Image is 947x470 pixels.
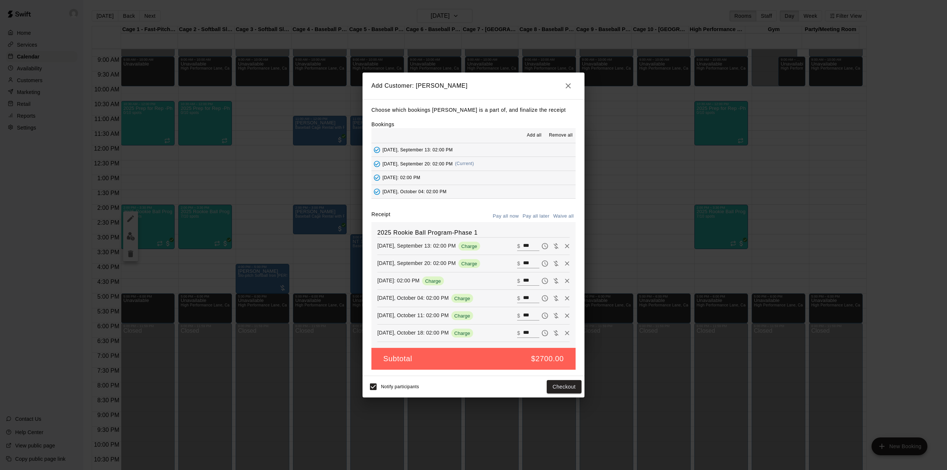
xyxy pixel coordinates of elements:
span: Pay later [539,260,550,266]
span: [DATE], September 13: 02:00 PM [382,147,453,152]
p: $ [517,312,520,319]
span: Pay later [539,277,550,283]
span: Waive payment [550,329,562,336]
button: Pay all later [521,211,552,222]
p: [DATE], October 18: 02:00 PM [377,329,449,336]
p: [DATE], October 04: 02:00 PM [377,294,449,302]
span: [DATE], September 20: 02:00 PM [382,161,453,166]
button: Remove [562,310,573,321]
p: [DATE], October 11: 02:00 PM [377,312,449,319]
span: Charge [451,313,473,319]
span: Notify participants [381,384,419,389]
p: $ [517,242,520,250]
span: Waive payment [550,260,562,266]
p: [DATE], September 20: 02:00 PM [377,259,456,267]
span: Add all [527,132,542,139]
span: Charge [422,278,444,284]
button: Added - Collect Payment [371,186,382,197]
p: $ [517,329,520,337]
p: [DATE]: 02:00 PM [377,277,419,284]
h2: Add Customer: [PERSON_NAME] [363,73,584,99]
span: Pay later [539,242,550,249]
button: Added - Collect Payment[DATE]: 02:00 PM [371,171,576,185]
span: Charge [451,296,473,301]
span: Waive payment [550,277,562,283]
button: Checkout [547,380,582,394]
h6: 2025 Rookie Ball Program-Phase 1 [377,228,570,238]
button: Added - Collect Payment [371,158,382,169]
span: Waive payment [550,312,562,318]
span: Charge [458,244,480,249]
button: Remove all [546,130,576,141]
span: Waive payment [550,295,562,301]
span: Charge [458,261,480,266]
button: Added - Collect Payment [371,144,382,155]
button: Added - Collect Payment[DATE], September 13: 02:00 PM [371,143,576,157]
span: Waive payment [550,242,562,249]
span: [DATE], October 04: 02:00 PM [382,189,446,194]
button: Added - Collect Payment[DATE], October 04: 02:00 PM [371,185,576,199]
span: Charge [451,330,473,336]
h5: Subtotal [383,354,412,364]
label: Bookings [371,121,394,127]
span: [DATE]: 02:00 PM [382,175,420,180]
span: Pay later [539,312,550,318]
span: (Current) [455,161,474,166]
button: Added - Collect Payment[DATE], September 20: 02:00 PM(Current) [371,157,576,171]
button: Remove [562,293,573,304]
button: Remove [562,328,573,339]
button: Added - Collect Payment [371,172,382,183]
h5: $2700.00 [531,354,564,364]
button: Remove [562,275,573,286]
p: Choose which bookings [PERSON_NAME] is a part of, and finalize the receipt [371,105,576,115]
label: Receipt [371,211,390,222]
button: Remove [562,241,573,252]
button: Remove [562,258,573,269]
p: [DATE], September 13: 02:00 PM [377,242,456,249]
span: Pay later [539,295,550,301]
p: $ [517,295,520,302]
span: Pay later [539,329,550,336]
span: Remove all [549,132,573,139]
button: Pay all now [491,211,521,222]
button: Waive all [551,211,576,222]
p: $ [517,277,520,285]
button: Add all [522,130,546,141]
p: $ [517,260,520,267]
